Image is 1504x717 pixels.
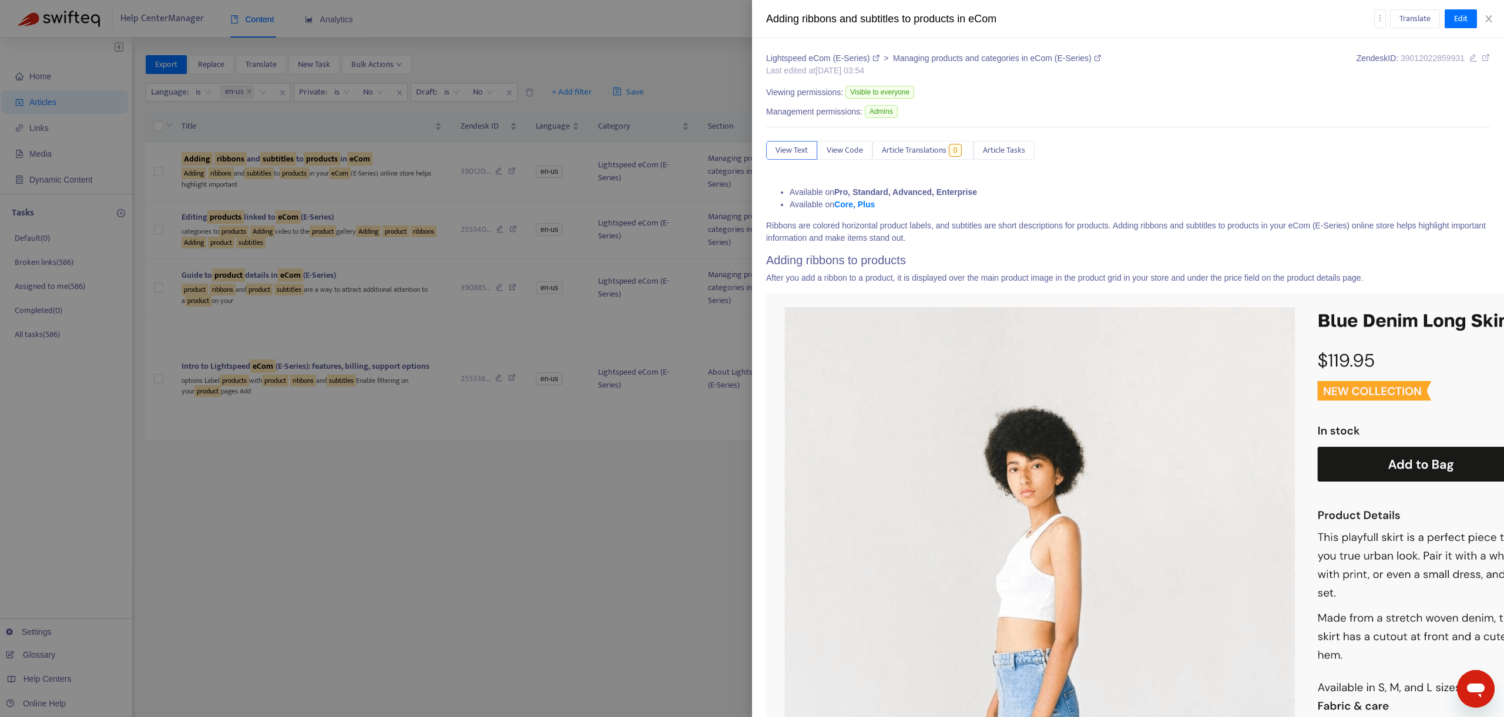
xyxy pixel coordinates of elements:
iframe: Button to launch messaging window [1457,670,1495,708]
a: Lightspeed eCom (E-Series) [766,53,881,63]
span: 0 [949,144,962,157]
button: View Code [817,141,872,160]
span: more [1376,14,1384,22]
span: close [1484,14,1493,23]
button: Close [1480,14,1497,25]
span: View Code [827,144,863,157]
span: View Text [775,144,808,157]
span: Edit [1454,12,1468,25]
a: Managing products and categories in eCom (E-Series) [893,53,1101,63]
button: View Text [766,141,817,160]
li: Available on [790,198,1490,211]
div: > [766,52,1101,65]
span: Article Translations [882,144,946,157]
span: Admins [865,105,898,118]
h2: Adding ribbons to products [766,253,1490,267]
div: Last edited at [DATE] 03:54 [766,65,1101,77]
p: Ribbons are colored horizontal product labels, and subtitles are short descriptions for products.... [766,220,1490,244]
p: After you add a ribbon to a product, it is displayed over the main product image in the product g... [766,272,1490,284]
span: Translate [1399,12,1431,25]
button: more [1374,9,1386,28]
span: Viewing permissions: [766,86,843,99]
span: Article Tasks [983,144,1025,157]
span: Management permissions: [766,106,862,118]
div: Adding ribbons and subtitles to products in eCom [766,11,1374,27]
button: Translate [1390,9,1440,28]
button: Article Translations0 [872,141,973,160]
button: Edit [1445,9,1477,28]
div: Zendesk ID: [1357,52,1490,77]
button: Article Tasks [973,141,1035,160]
span: 39012022859931 [1401,53,1465,63]
li: Available on [790,186,1490,198]
a: Core, Plus [834,200,875,209]
strong: Pro, Standard, Advanced, Enterprise [834,187,977,197]
span: Visible to everyone [845,86,914,99]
